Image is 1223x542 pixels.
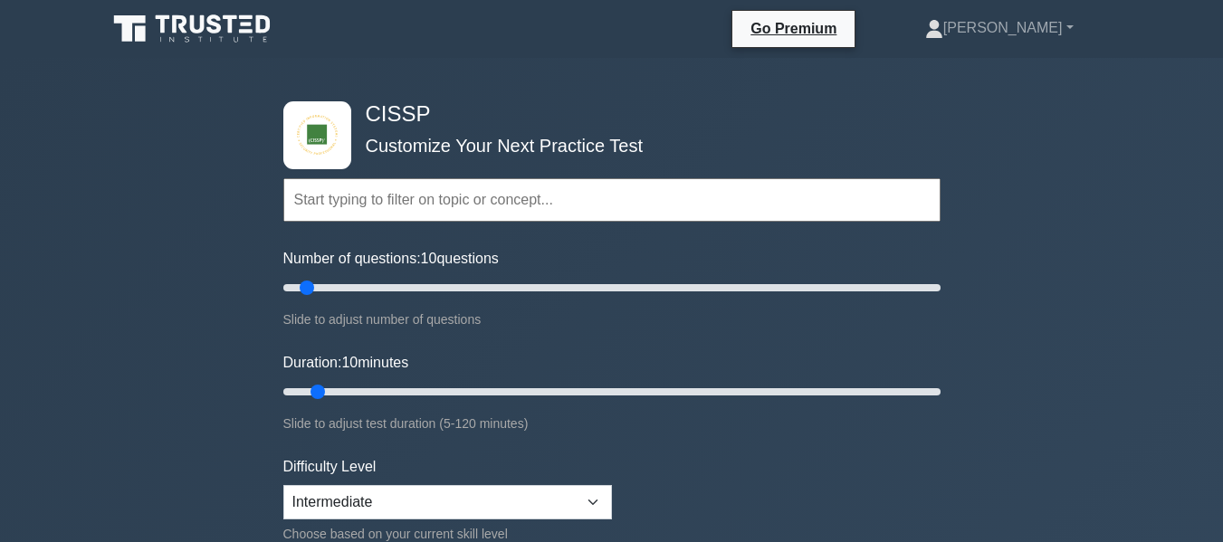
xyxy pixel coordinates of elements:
[358,101,852,128] h4: CISSP
[283,413,941,434] div: Slide to adjust test duration (5-120 minutes)
[283,456,377,478] label: Difficulty Level
[421,251,437,266] span: 10
[283,178,941,222] input: Start typing to filter on topic or concept...
[341,355,358,370] span: 10
[882,10,1117,46] a: [PERSON_NAME]
[283,309,941,330] div: Slide to adjust number of questions
[740,17,847,40] a: Go Premium
[283,352,409,374] label: Duration: minutes
[283,248,499,270] label: Number of questions: questions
